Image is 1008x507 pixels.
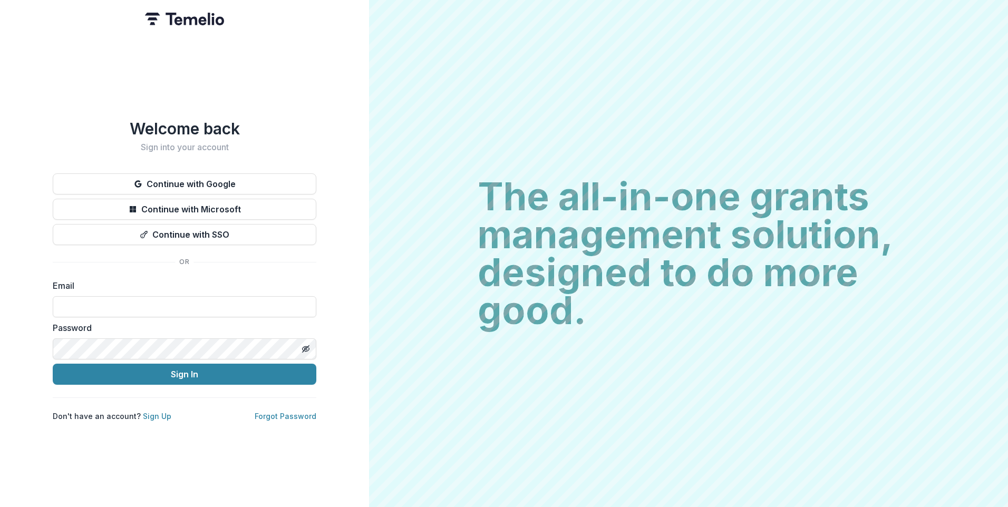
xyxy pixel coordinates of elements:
button: Continue with Microsoft [53,199,316,220]
a: Sign Up [143,412,171,421]
h1: Welcome back [53,119,316,138]
img: Temelio [145,13,224,25]
p: Don't have an account? [53,411,171,422]
label: Password [53,321,310,334]
label: Email [53,279,310,292]
a: Forgot Password [255,412,316,421]
button: Continue with Google [53,173,316,194]
button: Continue with SSO [53,224,316,245]
button: Toggle password visibility [297,340,314,357]
button: Sign In [53,364,316,385]
h2: Sign into your account [53,142,316,152]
